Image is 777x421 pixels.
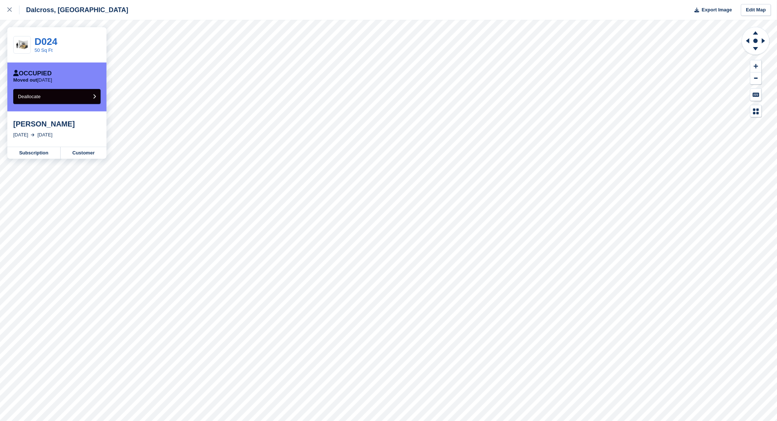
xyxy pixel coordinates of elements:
[7,147,61,159] a: Subscription
[741,4,771,16] a: Edit Map
[751,72,762,85] button: Zoom Out
[31,133,35,136] img: arrow-right-light-icn-cde0832a797a2874e46488d9cf13f60e5c3a73dbe684e267c42b8395dfbc2abf.svg
[13,119,101,128] div: [PERSON_NAME]
[13,70,52,77] div: Occupied
[751,60,762,72] button: Zoom In
[14,39,30,51] img: 50-sqft-unit.jpg
[18,94,40,99] span: Deallocate
[690,4,732,16] button: Export Image
[35,47,53,53] a: 50 Sq Ft
[35,36,57,47] a: D024
[751,105,762,117] button: Map Legend
[702,6,732,14] span: Export Image
[13,77,52,83] p: [DATE]
[37,131,53,139] div: [DATE]
[61,147,106,159] a: Customer
[751,89,762,101] button: Keyboard Shortcuts
[13,89,101,104] button: Deallocate
[19,6,128,14] div: Dalcross, [GEOGRAPHIC_DATA]
[13,131,28,139] div: [DATE]
[13,77,37,83] span: Moved out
